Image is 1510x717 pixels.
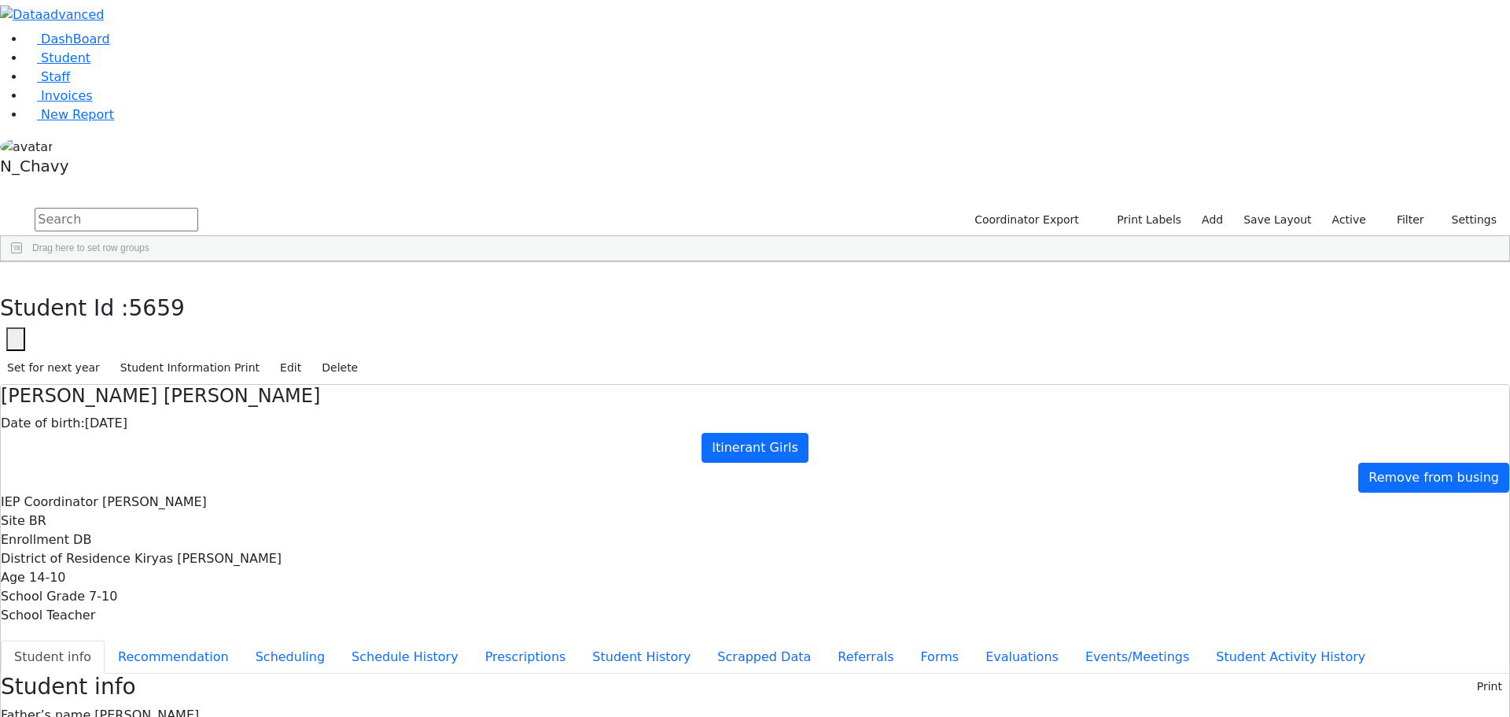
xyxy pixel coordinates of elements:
span: Invoices [41,88,93,103]
button: Print Labels [1099,208,1188,232]
span: BR [29,513,46,528]
button: Coordinator Export [964,208,1086,232]
a: Remove from busing [1358,463,1509,493]
button: Evaluations [972,641,1072,674]
a: New Report [25,107,114,122]
button: Student History [579,641,704,674]
span: 14-10 [29,570,66,585]
button: Student info [1,641,105,674]
span: 5659 [129,295,185,321]
button: Print [1470,674,1509,699]
a: Invoices [25,88,93,103]
button: Recommendation [105,641,242,674]
button: Forms [907,641,972,674]
span: 7-10 [89,589,117,604]
button: Scrapped Data [704,641,824,674]
span: DashBoard [41,31,110,46]
input: Search [35,208,198,231]
label: School Teacher [1,606,95,625]
label: Date of birth: [1,414,85,433]
label: Site [1,512,25,530]
span: DB [73,532,91,547]
span: Kiryas [PERSON_NAME] [134,551,282,566]
button: Delete [315,356,365,380]
button: Referrals [824,641,907,674]
span: Drag here to set row groups [32,242,149,253]
span: [PERSON_NAME] [102,494,207,509]
button: Prescriptions [472,641,580,674]
button: Settings [1431,208,1504,232]
button: Save Layout [1236,208,1318,232]
button: Student Activity History [1202,641,1379,674]
button: Scheduling [242,641,338,674]
a: Itinerant Girls [702,433,808,463]
label: Age [1,568,25,587]
button: Events/Meetings [1072,641,1202,674]
label: Enrollment [1,530,69,549]
span: New Report [41,107,114,122]
div: [DATE] [1,414,1509,433]
button: Filter [1376,208,1431,232]
label: Active [1325,208,1373,232]
label: School Grade [1,587,85,606]
button: Schedule History [338,641,472,674]
a: Staff [25,69,70,84]
label: IEP Coordinator [1,493,98,512]
span: Remove from busing [1368,470,1499,485]
button: Student Information Print [113,356,267,380]
span: Student [41,50,90,65]
a: Add [1195,208,1230,232]
a: Student [25,50,90,65]
label: District of Residence [1,549,131,568]
a: DashBoard [25,31,110,46]
h4: [PERSON_NAME] [PERSON_NAME] [1,385,1509,408]
span: Staff [41,69,70,84]
h3: Student info [1,674,136,700]
button: Edit [273,356,308,380]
